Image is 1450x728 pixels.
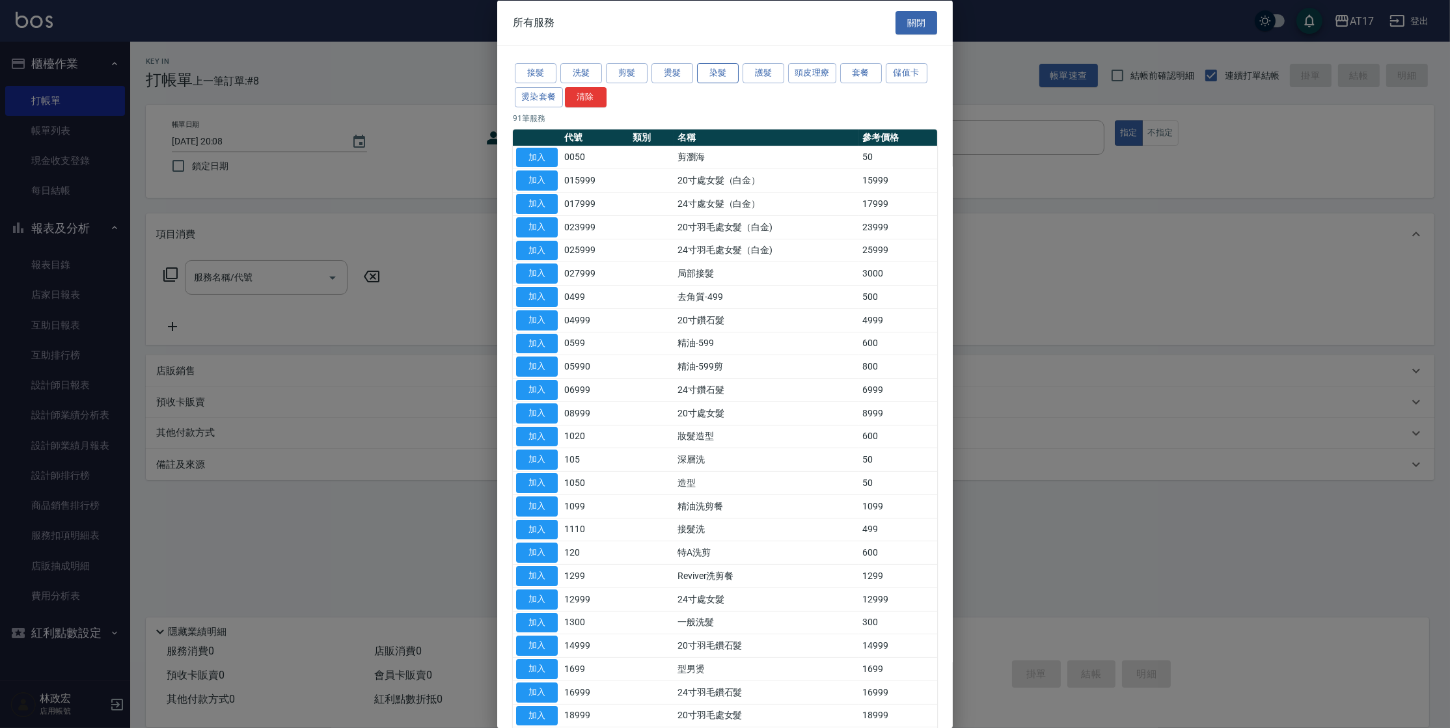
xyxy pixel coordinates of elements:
button: 加入 [516,705,558,725]
td: 18999 [561,704,629,727]
button: 儲值卡 [886,63,927,83]
button: 護髮 [743,63,784,83]
td: 017999 [561,192,629,215]
button: 加入 [516,170,558,191]
td: 20寸羽毛處女髮（白金) [674,215,859,239]
th: 名稱 [674,129,859,146]
td: 1099 [859,494,937,518]
td: 6999 [859,378,937,401]
td: 16999 [561,681,629,704]
td: 120 [561,541,629,564]
button: 頭皮理療 [788,63,836,83]
td: 20寸羽毛處女髮 [674,704,859,727]
button: 加入 [516,357,558,377]
button: 加入 [516,659,558,679]
button: 加入 [516,589,558,609]
td: 1110 [561,518,629,541]
button: 燙髮 [651,63,693,83]
td: 精油-599剪 [674,355,859,378]
button: 加入 [516,217,558,237]
td: 08999 [561,401,629,425]
button: 加入 [516,380,558,400]
button: 加入 [516,263,558,284]
th: 類別 [629,129,674,146]
span: 所有服務 [513,16,554,29]
td: 妝髮造型 [674,425,859,448]
button: 套餐 [840,63,882,83]
td: 14999 [859,634,937,657]
button: 洗髮 [560,63,602,83]
td: 023999 [561,215,629,239]
td: 06999 [561,378,629,401]
td: 499 [859,518,937,541]
button: 加入 [516,566,558,586]
button: 加入 [516,496,558,516]
button: 加入 [516,287,558,307]
td: 20寸羽毛鑽石髮 [674,634,859,657]
p: 91 筆服務 [513,112,937,124]
th: 代號 [561,129,629,146]
td: 3000 [859,262,937,285]
button: 加入 [516,403,558,423]
td: 24寸鑽石髮 [674,378,859,401]
td: 025999 [561,239,629,262]
td: 05990 [561,355,629,378]
button: 加入 [516,333,558,353]
button: 加入 [516,450,558,470]
button: 加入 [516,147,558,167]
button: 接髮 [515,63,556,83]
td: 接髮洗 [674,518,859,541]
td: 0499 [561,285,629,308]
td: 精油洗剪餐 [674,494,859,518]
td: 24寸處女髮（白金） [674,192,859,215]
td: 深層洗 [674,448,859,471]
td: 300 [859,611,937,634]
td: 1300 [561,611,629,634]
button: 加入 [516,240,558,260]
button: 清除 [565,87,607,107]
td: 20寸處女髮 [674,401,859,425]
td: 型男燙 [674,657,859,681]
td: 1020 [561,425,629,448]
button: 關閉 [896,10,937,34]
td: 14999 [561,634,629,657]
td: 20寸處女髮（白金） [674,169,859,192]
td: 去角質-499 [674,285,859,308]
button: 剪髮 [606,63,648,83]
button: 加入 [516,682,558,702]
button: 燙染套餐 [515,87,563,107]
td: 精油-599 [674,332,859,355]
td: 8999 [859,401,937,425]
td: 600 [859,332,937,355]
button: 加入 [516,473,558,493]
td: 剪瀏海 [674,146,859,169]
td: 1050 [561,471,629,494]
td: 1299 [859,564,937,587]
td: 105 [561,448,629,471]
td: 18999 [859,704,937,727]
td: 1299 [561,564,629,587]
button: 加入 [516,612,558,632]
td: 50 [859,471,937,494]
button: 加入 [516,194,558,214]
button: 加入 [516,310,558,330]
td: 一般洗髮 [674,611,859,634]
td: 50 [859,146,937,169]
td: 17999 [859,192,937,215]
td: 600 [859,541,937,564]
th: 參考價格 [859,129,937,146]
td: 16999 [859,681,937,704]
td: 24寸羽毛處女髮（白金) [674,239,859,262]
td: 25999 [859,239,937,262]
td: 特A洗剪 [674,541,859,564]
td: 015999 [561,169,629,192]
td: 1099 [561,494,629,518]
td: 造型 [674,471,859,494]
td: 12999 [859,587,937,611]
td: 0599 [561,332,629,355]
td: 1699 [859,657,937,681]
button: 加入 [516,426,558,446]
td: 0050 [561,146,629,169]
button: 染髮 [697,63,739,83]
td: 局部接髮 [674,262,859,285]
